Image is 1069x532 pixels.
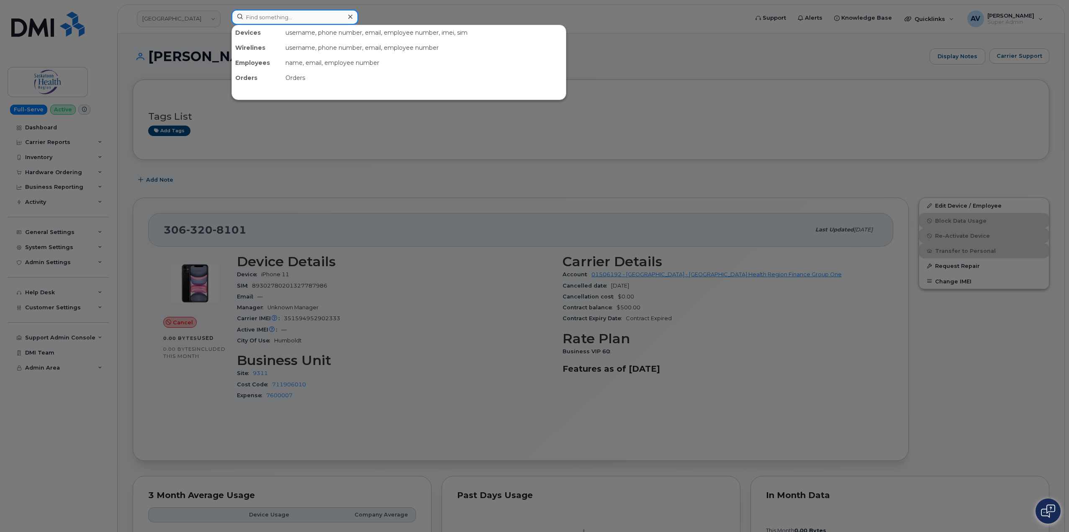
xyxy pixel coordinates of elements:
[232,70,282,85] div: Orders
[282,70,566,85] div: Orders
[232,55,282,70] div: Employees
[282,40,566,55] div: username, phone number, email, employee number
[232,25,282,40] div: Devices
[232,40,282,55] div: Wirelines
[282,55,566,70] div: name, email, employee number
[1041,504,1055,518] img: Open chat
[282,25,566,40] div: username, phone number, email, employee number, imei, sim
